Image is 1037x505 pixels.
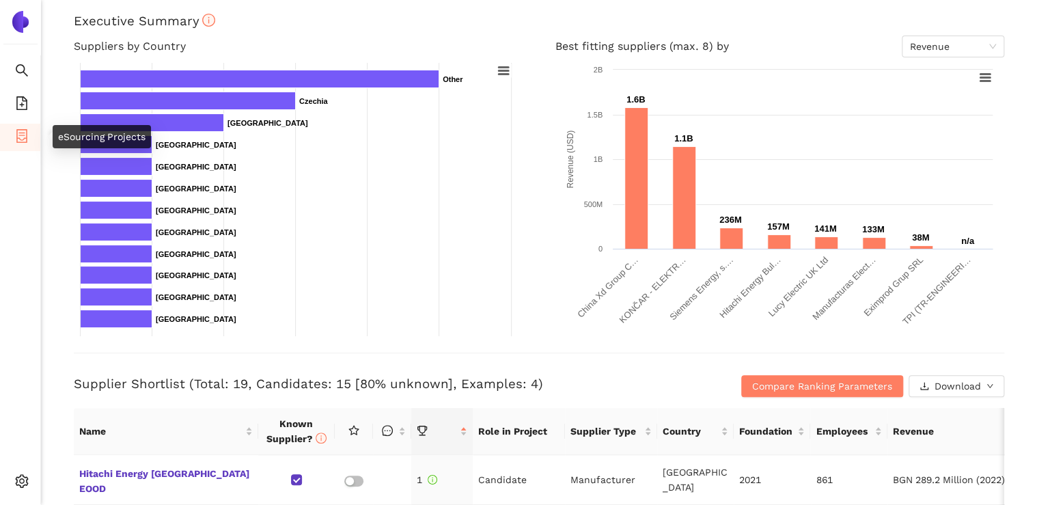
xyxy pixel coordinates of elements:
[920,381,929,392] span: download
[900,255,973,327] text: TPI (TR-ENGINEERI…
[575,255,640,320] text: China Xd Group C…
[79,424,243,439] span: Name
[156,293,236,301] text: [GEOGRAPHIC_DATA]
[752,379,892,394] span: Compare Ranking Parameters
[417,474,437,485] span: 1
[156,315,236,323] text: [GEOGRAPHIC_DATA]
[156,250,236,258] text: [GEOGRAPHIC_DATA]
[227,119,308,127] text: [GEOGRAPHIC_DATA]
[156,185,236,193] text: [GEOGRAPHIC_DATA]
[810,255,877,322] text: Manufacturas Elect…
[555,36,1004,57] h4: Best fitting suppliers (max. 8) by
[53,125,151,148] div: eSourcing Projects
[986,383,993,391] span: down
[473,455,565,505] td: Candidate
[156,228,236,236] text: [GEOGRAPHIC_DATA]
[910,36,996,57] span: Revenue
[862,224,885,234] text: 133M
[417,425,428,436] span: trophy
[74,408,258,455] th: this column's title is Name,this column is sortable
[348,425,359,436] span: star
[912,232,929,243] text: 38M
[626,94,645,105] text: 1.6B
[15,469,29,497] span: setting
[566,131,575,189] text: Revenue (USD)
[734,455,810,505] td: 2021
[935,379,981,394] span: Download
[767,221,790,232] text: 157M
[594,66,603,74] text: 2B
[15,59,29,86] span: search
[156,271,236,279] text: [GEOGRAPHIC_DATA]
[667,255,735,323] text: Siemens Energy, s.…
[156,141,236,149] text: [GEOGRAPHIC_DATA]
[719,215,742,225] text: 236M
[79,463,253,496] span: Hitachi Energy [GEOGRAPHIC_DATA] EOOD
[657,455,734,505] td: [GEOGRAPHIC_DATA]
[598,245,603,253] text: 0
[657,408,734,455] th: this column's title is Country,this column is sortable
[473,408,565,455] th: Role in Project
[816,424,871,439] span: Employees
[663,424,718,439] span: Country
[717,255,782,320] text: Hitachi Energy Bul…
[570,424,641,439] span: Supplier Type
[15,124,29,152] span: container
[734,408,810,455] th: this column's title is Foundation,this column is sortable
[10,11,31,33] img: Logo
[766,255,830,318] text: Lucy Electric UK Ltd
[810,408,887,455] th: this column's title is Employees,this column is sortable
[565,408,657,455] th: this column's title is Supplier Type,this column is sortable
[587,111,603,119] text: 1.5B
[156,206,236,215] text: [GEOGRAPHIC_DATA]
[266,418,327,444] span: Known Supplier?
[443,75,463,83] text: Other
[565,455,657,505] td: Manufacturer
[15,92,29,119] span: file-add
[893,424,1025,439] span: Revenue
[961,236,975,246] text: n/a
[741,375,903,397] button: Compare Ranking Parameters
[74,36,523,57] h4: Suppliers by Country
[299,97,328,105] text: Czechia
[382,425,393,436] span: message
[74,12,1004,30] h3: Executive Summary
[909,375,1004,397] button: downloadDownloaddown
[373,408,411,455] th: this column is sortable
[428,475,437,484] span: info-circle
[316,433,327,443] span: info-circle
[202,14,215,27] span: info-circle
[861,255,925,318] text: Eximprod Grup SRL
[814,223,837,234] text: 141M
[583,200,603,208] text: 500M
[74,375,694,393] h3: Supplier Shortlist (Total: 19, Candidates: 15 [80% unknown], Examples: 4)
[811,455,887,505] td: 861
[617,255,687,325] text: KONČAR - ELEKTR…
[893,474,1017,485] span: BGN 289.2 Million (2022)
[739,424,794,439] span: Foundation
[594,155,603,163] text: 1B
[156,163,236,171] text: [GEOGRAPHIC_DATA]
[674,133,693,144] text: 1.1B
